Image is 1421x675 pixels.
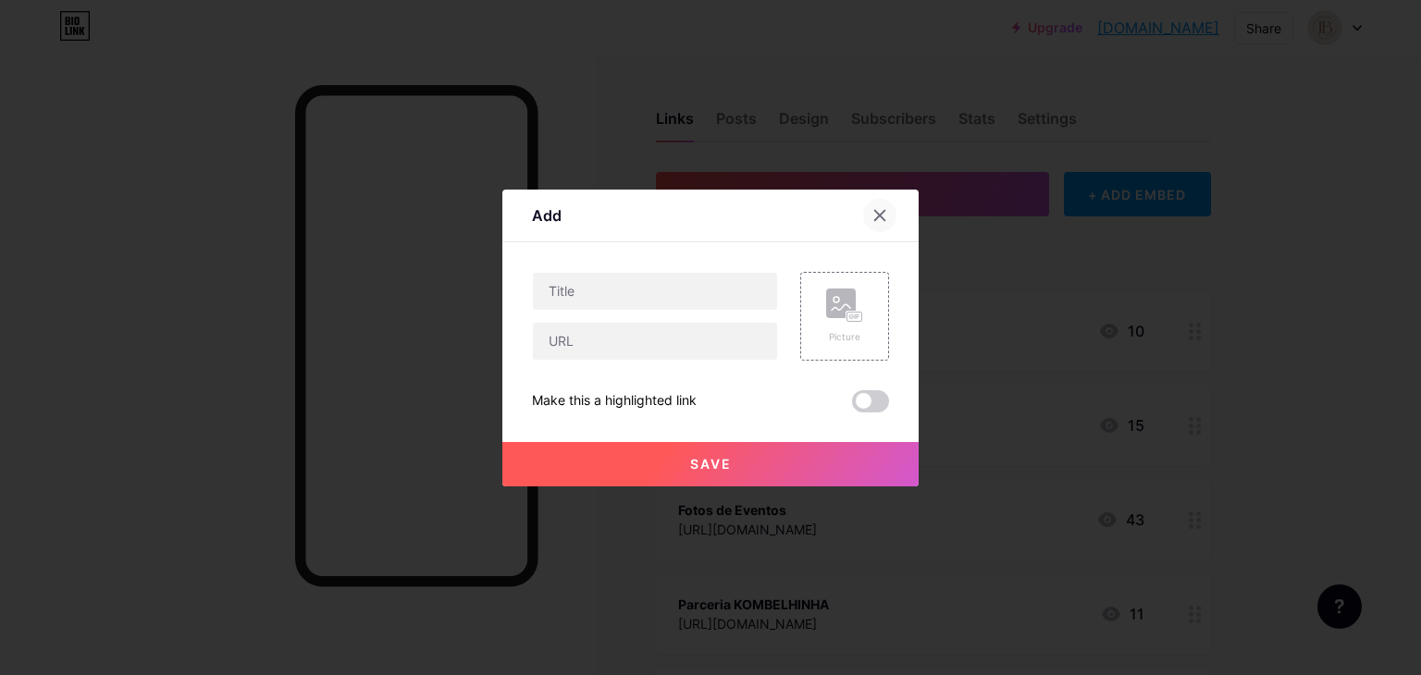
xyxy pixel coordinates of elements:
div: Make this a highlighted link [532,390,697,412]
input: Title [533,273,777,310]
span: Save [690,456,732,472]
div: Add [532,204,562,227]
div: Picture [826,330,863,344]
button: Save [502,442,919,486]
input: URL [533,323,777,360]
